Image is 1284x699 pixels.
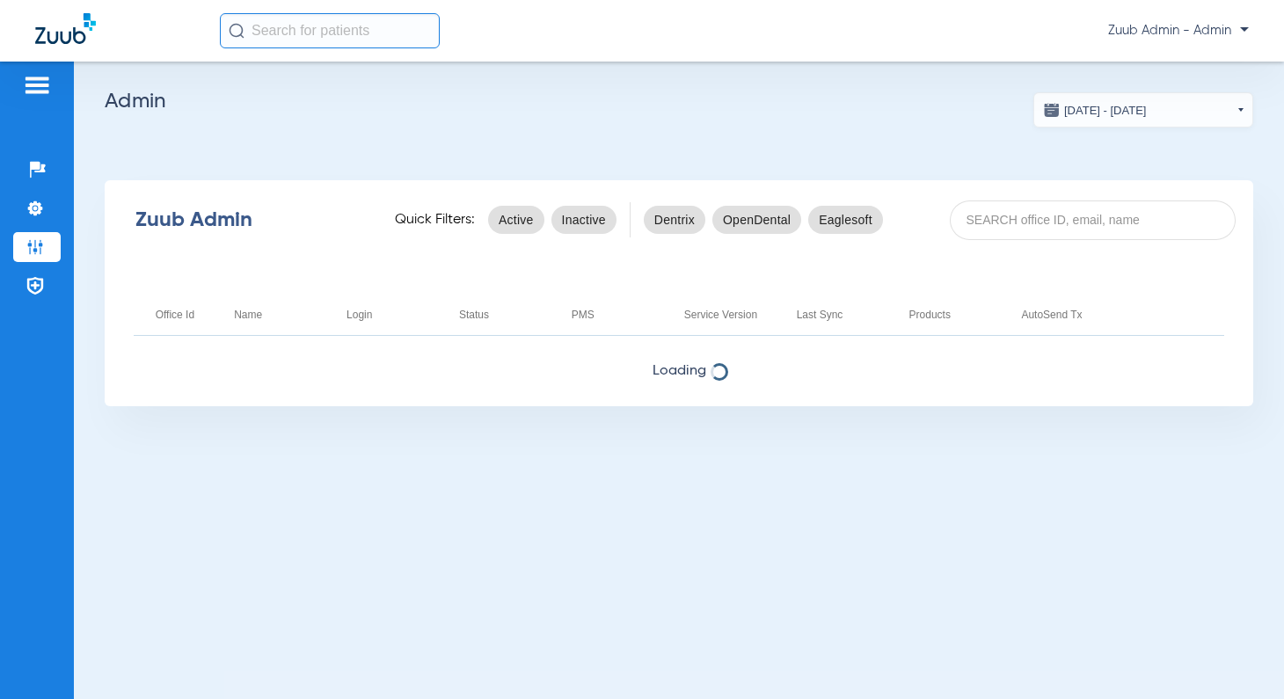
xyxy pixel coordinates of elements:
[347,305,372,324] div: Login
[156,305,213,324] div: Office Id
[909,305,1000,324] div: Products
[105,362,1253,380] span: Loading
[1021,305,1112,324] div: AutoSend Tx
[562,211,606,229] span: Inactive
[797,305,887,324] div: Last Sync
[488,202,616,237] mat-chip-listbox: status-filters
[229,23,244,39] img: Search Icon
[35,13,96,44] img: Zuub Logo
[1043,101,1061,119] img: date.svg
[499,211,534,229] span: Active
[644,202,883,237] mat-chip-listbox: pms-filters
[684,305,757,324] div: Service Version
[135,211,364,229] div: Zuub Admin
[909,305,951,324] div: Products
[723,211,791,229] span: OpenDental
[1021,305,1082,324] div: AutoSend Tx
[572,305,595,324] div: PMS
[234,305,325,324] div: Name
[684,305,775,324] div: Service Version
[23,75,51,96] img: hamburger-icon
[105,92,1253,110] h2: Admin
[395,211,475,229] span: Quick Filters:
[1108,22,1249,40] span: Zuub Admin - Admin
[654,211,695,229] span: Dentrix
[950,200,1236,240] input: SEARCH office ID, email, name
[1033,92,1253,127] button: [DATE] - [DATE]
[220,13,440,48] input: Search for patients
[819,211,872,229] span: Eaglesoft
[797,305,843,324] div: Last Sync
[234,305,262,324] div: Name
[156,305,194,324] div: Office Id
[572,305,662,324] div: PMS
[347,305,437,324] div: Login
[459,305,550,324] div: Status
[459,305,489,324] div: Status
